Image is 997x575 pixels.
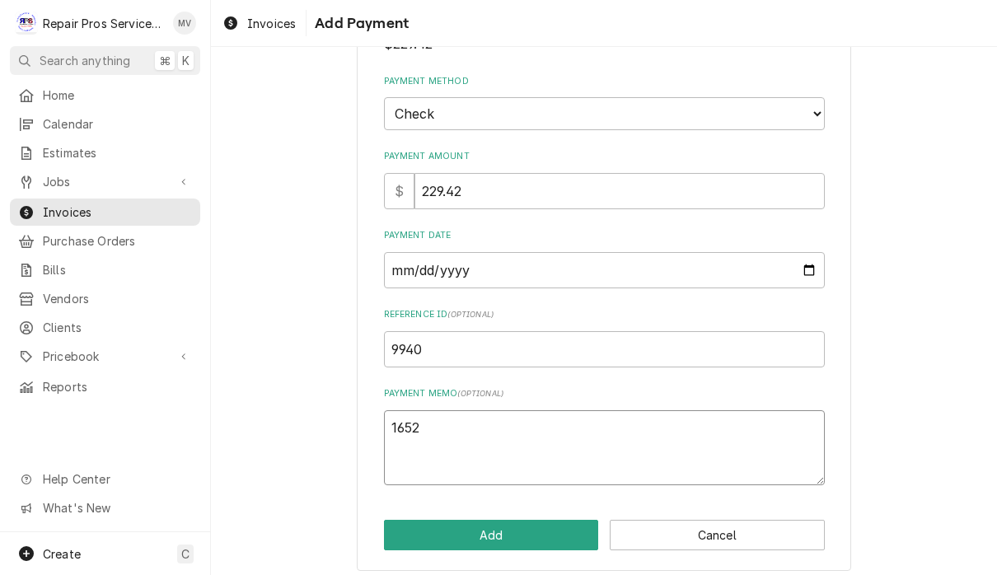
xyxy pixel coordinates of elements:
span: Add Payment [310,12,409,35]
div: Payment Method [384,75,825,130]
div: Button Group [384,520,825,550]
span: Invoices [43,203,192,221]
span: Clients [43,319,192,336]
textarea: 1652 [384,410,825,485]
span: Vendors [43,290,192,307]
div: Repair Pros Services Inc [43,15,164,32]
div: Button Group Row [384,520,825,550]
span: Help Center [43,470,190,488]
span: Jobs [43,173,167,190]
a: Bills [10,256,200,283]
a: Vendors [10,285,200,312]
button: Cancel [610,520,825,550]
span: Calendar [43,115,192,133]
span: Invoices [247,15,296,32]
span: C [181,545,190,563]
span: Pricebook [43,348,167,365]
label: Payment Amount [384,150,825,163]
div: Payment Amount [384,150,825,208]
span: Search anything [40,52,130,69]
div: Payment Date [384,229,825,287]
a: Home [10,82,200,109]
a: Invoices [216,10,302,37]
a: Estimates [10,139,200,166]
span: K [182,52,190,69]
span: Bills [43,261,192,278]
a: Clients [10,314,200,341]
a: Calendar [10,110,200,138]
div: $ [384,173,414,209]
label: Payment Method [384,75,825,88]
div: Reference ID [384,308,825,367]
button: Add [384,520,599,550]
a: Purchase Orders [10,227,200,255]
label: Reference ID [384,308,825,321]
div: Mindy Volker's Avatar [173,12,196,35]
div: MV [173,12,196,35]
span: Reports [43,378,192,395]
span: ( optional ) [447,310,494,319]
span: Estimates [43,144,192,161]
span: Purchase Orders [43,232,192,250]
a: Go to Help Center [10,465,200,493]
span: ( optional ) [457,389,503,398]
div: R [15,12,38,35]
a: Invoices [10,199,200,226]
span: What's New [43,499,190,517]
a: Go to Jobs [10,168,200,195]
label: Payment Memo [384,387,825,400]
span: ⌘ [159,52,171,69]
div: Payment Memo [384,387,825,484]
div: Repair Pros Services Inc's Avatar [15,12,38,35]
span: Create [43,547,81,561]
a: Go to Pricebook [10,343,200,370]
label: Payment Date [384,229,825,242]
input: yyyy-mm-dd [384,252,825,288]
span: Home [43,86,192,104]
a: Go to What's New [10,494,200,521]
button: Search anything⌘K [10,46,200,75]
a: Reports [10,373,200,400]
